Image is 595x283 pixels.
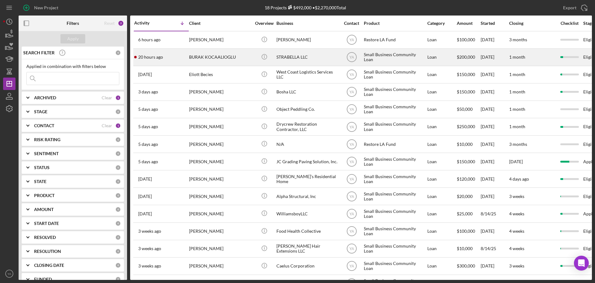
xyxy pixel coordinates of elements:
time: 2025-08-29 21:41 [138,124,158,129]
div: Amount [457,21,480,26]
time: 2025-08-29 21:35 [138,142,158,147]
div: Activity [134,20,161,25]
div: 0 [115,193,121,198]
div: 0 [115,263,121,268]
b: Filters [67,21,79,26]
button: YA [3,267,15,280]
b: START DATE [34,221,59,226]
text: YA [349,142,354,146]
div: $492,000 [287,5,311,10]
time: 2025-08-27 13:08 [138,194,152,199]
span: $25,000 [457,211,473,216]
b: RISK RATING [34,137,60,142]
div: [DATE] [481,84,509,100]
div: Loan [427,240,456,257]
text: YA [349,73,354,77]
div: Loan [427,32,456,48]
div: Small Business Community Loan [364,153,426,170]
div: Loan [427,153,456,170]
text: YA [349,55,354,60]
span: $150,000 [457,89,475,94]
text: YA [349,177,354,181]
div: Loan [427,119,456,135]
div: Object Peddling Co. [276,101,338,118]
div: BURAK KOCAALIOGLU [189,49,251,65]
div: 0 [115,50,121,56]
time: 2025-09-01 19:44 [138,72,152,77]
b: RESOLVED [34,235,56,240]
time: 4 days ago [509,176,529,182]
div: [DATE] [481,136,509,152]
span: $150,000 [457,72,475,77]
time: 4 weeks [509,246,524,251]
div: [PERSON_NAME] [189,205,251,222]
b: STAGE [34,109,47,114]
div: Closing [509,21,556,26]
div: [DATE] [481,49,509,65]
div: Loan [427,101,456,118]
div: Small Business Community Loan [364,171,426,187]
time: 2025-09-01 03:10 [138,89,158,94]
button: Export [557,2,592,14]
div: Bosha LLC [276,84,338,100]
div: [PERSON_NAME] [189,171,251,187]
time: 2025-09-02 23:06 [138,55,163,60]
b: ARCHIVED [34,95,56,100]
div: 18 Projects • $2,270,000 Total [265,5,346,10]
div: Small Business Community Loan [364,119,426,135]
div: 0 [115,165,121,170]
div: Overview [253,21,276,26]
time: 1 month [509,89,525,94]
div: [PERSON_NAME] [189,32,251,48]
div: [PERSON_NAME] [189,119,251,135]
b: SENTIMENT [34,151,59,156]
div: [PERSON_NAME] [189,84,251,100]
div: Small Business Community Loan [364,66,426,83]
text: YA [349,38,354,42]
div: Alpha Structural, Inc [276,188,338,204]
div: 8/14/25 [481,240,509,257]
div: Food Health Collective [276,223,338,240]
div: Contact [340,21,363,26]
span: $300,000 [457,263,475,268]
div: 0 [115,249,121,254]
div: [PERSON_NAME] [189,258,251,274]
time: 4 weeks [509,211,524,216]
b: SEARCH FILTER [23,50,55,55]
div: Loan [427,136,456,152]
div: Restore LA Fund [364,32,426,48]
text: YA [349,159,354,164]
div: 0 [115,235,121,240]
span: $250,000 [457,124,475,129]
div: Clear [102,123,112,128]
div: Eliott Becies [189,66,251,83]
div: [DATE] [481,32,509,48]
time: 2025-08-11 05:37 [138,263,161,268]
div: WilliamsboyLLC [276,205,338,222]
text: YA [349,247,354,251]
div: Product [364,21,426,26]
div: Client [189,21,251,26]
div: [PERSON_NAME]’s Residential Home [276,171,338,187]
span: $100,000 [457,228,475,234]
span: $50,000 [457,106,473,112]
div: [DATE] [481,66,509,83]
time: 3 months [509,37,527,42]
div: Loan [427,205,456,222]
div: Loan [427,223,456,240]
div: Small Business Community Loan [364,49,426,65]
b: RESOLUTION [34,249,61,254]
text: YA [349,125,354,129]
div: Drycrew Restoration Contractor, LLC [276,119,338,135]
time: 3 weeks [509,263,524,268]
div: [PERSON_NAME] [189,101,251,118]
span: $10,000 [457,246,473,251]
time: 4 weeks [509,228,524,234]
div: Apply [67,34,79,43]
div: Loan [427,84,456,100]
div: [PERSON_NAME] [189,240,251,257]
div: Checklist [556,21,583,26]
span: $200,000 [457,54,475,60]
div: 0 [115,276,121,282]
time: 2025-08-14 16:58 [138,246,161,251]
